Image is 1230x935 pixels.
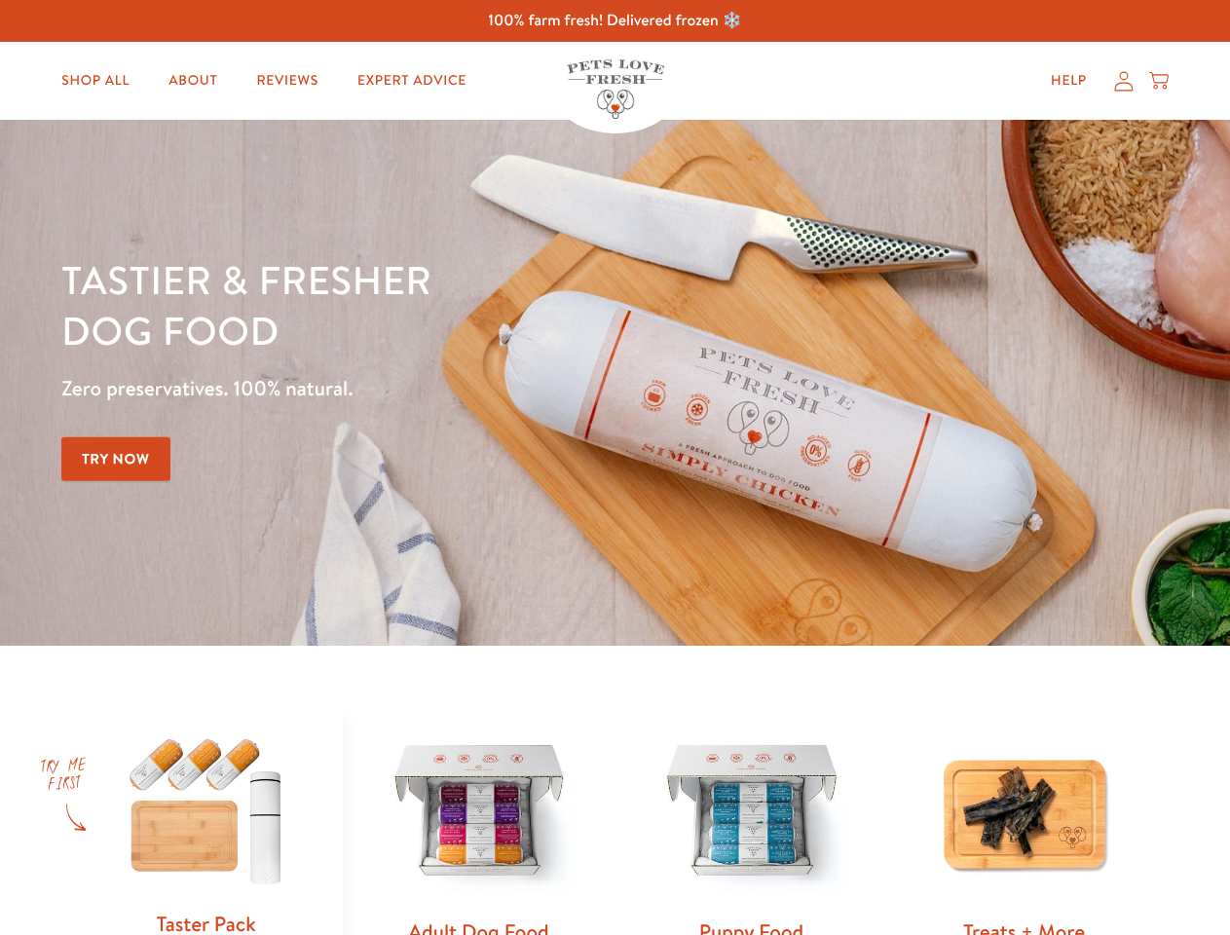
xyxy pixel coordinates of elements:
a: About [153,61,233,100]
img: Pets Love Fresh [567,59,664,119]
a: Try Now [61,437,170,481]
a: Reviews [241,61,333,100]
a: Shop All [46,61,145,100]
a: Help [1035,61,1102,100]
p: Zero preservatives. 100% natural. [61,371,800,406]
h1: Tastier & fresher dog food [61,254,800,355]
a: Expert Advice [342,61,482,100]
